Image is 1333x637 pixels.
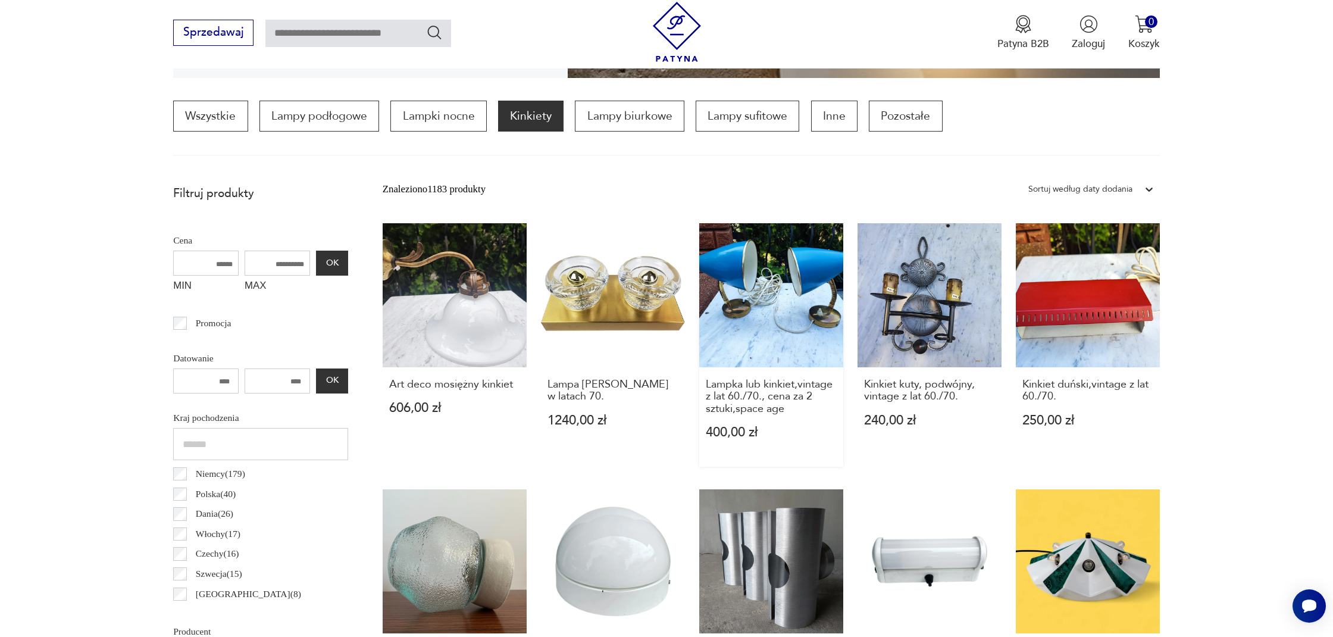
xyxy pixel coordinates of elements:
[390,101,486,132] a: Lampki nocne
[196,566,242,582] p: Szwecja ( 15 )
[1145,15,1157,28] div: 0
[997,15,1049,51] button: Patyna B2B
[696,101,799,132] a: Lampy sufitowe
[547,414,678,427] p: 1240,00 zł
[1022,379,1153,403] h3: Kinkiet duński,vintage z lat 60./70.
[196,526,240,542] p: Włochy ( 17 )
[389,402,520,414] p: 606,00 zł
[1293,589,1326,623] iframe: Smartsupp widget button
[316,369,348,394] button: OK
[997,37,1049,51] p: Patyna B2B
[1022,414,1153,427] p: 250,00 zł
[196,486,236,502] p: Polska ( 40 )
[173,101,248,132] a: Wszystkie
[1014,15,1032,33] img: Ikona medalu
[997,15,1049,51] a: Ikona medaluPatyna B2B
[196,466,245,482] p: Niemcy ( 179 )
[173,410,348,426] p: Kraj pochodzenia
[1072,15,1105,51] button: Zaloguj
[173,351,348,366] p: Datowanie
[699,223,843,467] a: Lampka lub kinkiet,vintage z lat 60./70., cena za 2 sztuki,space ageLampka lub kinkiet,vintage z ...
[316,251,348,276] button: OK
[541,223,685,467] a: Lampa Gebrüder Cosack w latach 70.Lampa [PERSON_NAME] w latach 70.1240,00 zł
[706,379,837,415] h3: Lampka lub kinkiet,vintage z lat 60./70., cena za 2 sztuki,space age
[547,379,678,403] h3: Lampa [PERSON_NAME] w latach 70.
[1079,15,1098,33] img: Ikonka użytkownika
[1135,15,1153,33] img: Ikona koszyka
[498,101,564,132] a: Kinkiety
[426,24,443,41] button: Szukaj
[245,276,310,298] label: MAX
[389,379,520,391] h3: Art deco mosiężny kinkiet
[173,233,348,248] p: Cena
[196,606,301,622] p: [GEOGRAPHIC_DATA] ( 6 )
[173,20,254,46] button: Sprzedawaj
[858,223,1002,467] a: Kinkiet kuty, podwójny, vintage z lat 60./70.Kinkiet kuty, podwójny, vintage z lat 60./70.240,00 zł
[173,276,239,298] label: MIN
[196,546,239,561] p: Czechy ( 16 )
[259,101,379,132] a: Lampy podłogowe
[383,182,486,197] div: Znaleziono 1183 produkty
[383,223,527,467] a: Art deco mosiężny kinkietArt deco mosiężny kinkiet606,00 zł
[869,101,942,132] a: Pozostałe
[196,506,233,522] p: Dania ( 26 )
[864,379,995,403] h3: Kinkiet kuty, podwójny, vintage z lat 60./70.
[173,29,254,38] a: Sprzedawaj
[173,186,348,201] p: Filtruj produkty
[1128,37,1160,51] p: Koszyk
[575,101,684,132] a: Lampy biurkowe
[1016,223,1160,467] a: Kinkiet duński,vintage z lat 60./70.Kinkiet duński,vintage z lat 60./70.250,00 zł
[647,2,707,62] img: Patyna - sklep z meblami i dekoracjami vintage
[706,426,837,439] p: 400,00 zł
[1028,182,1132,197] div: Sortuj według daty dodania
[1128,15,1160,51] button: 0Koszyk
[811,101,858,132] a: Inne
[1072,37,1105,51] p: Zaloguj
[196,586,301,602] p: [GEOGRAPHIC_DATA] ( 8 )
[864,414,995,427] p: 240,00 zł
[196,316,231,331] p: Promocja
